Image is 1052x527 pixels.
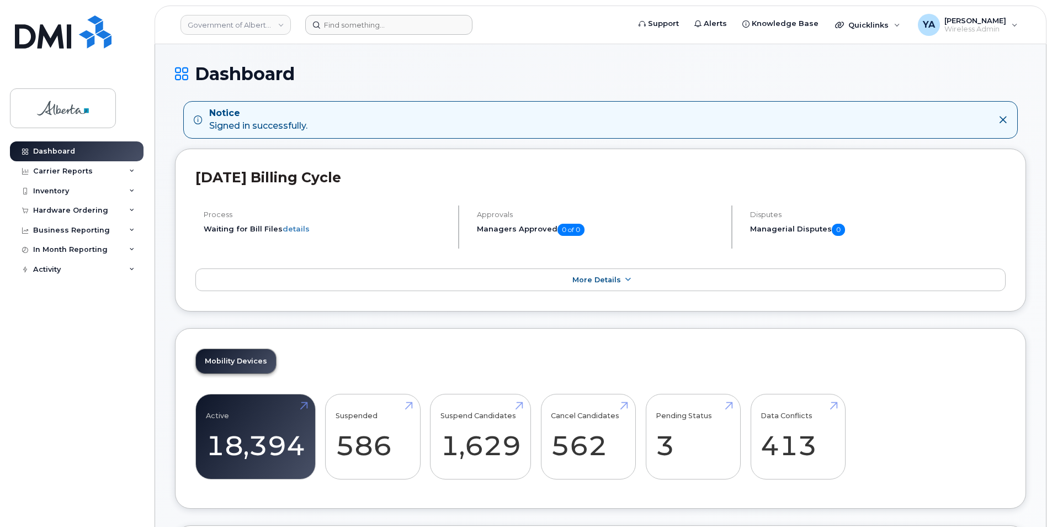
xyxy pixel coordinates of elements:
h1: Dashboard [175,64,1026,83]
span: 0 of 0 [557,224,585,236]
span: 0 [832,224,845,236]
h5: Managers Approved [477,224,722,236]
a: Suspended 586 [336,400,410,473]
span: More Details [572,276,621,284]
div: Signed in successfully. [209,107,307,133]
h4: Process [204,210,449,219]
h4: Disputes [750,210,1006,219]
a: Active 18,394 [206,400,305,473]
a: details [283,224,310,233]
a: Cancel Candidates 562 [551,400,625,473]
a: Pending Status 3 [656,400,730,473]
li: Waiting for Bill Files [204,224,449,234]
strong: Notice [209,107,307,120]
a: Suspend Candidates 1,629 [440,400,521,473]
h5: Managerial Disputes [750,224,1006,236]
a: Mobility Devices [196,349,276,373]
a: Data Conflicts 413 [761,400,835,473]
h2: [DATE] Billing Cycle [195,169,1006,186]
h4: Approvals [477,210,722,219]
